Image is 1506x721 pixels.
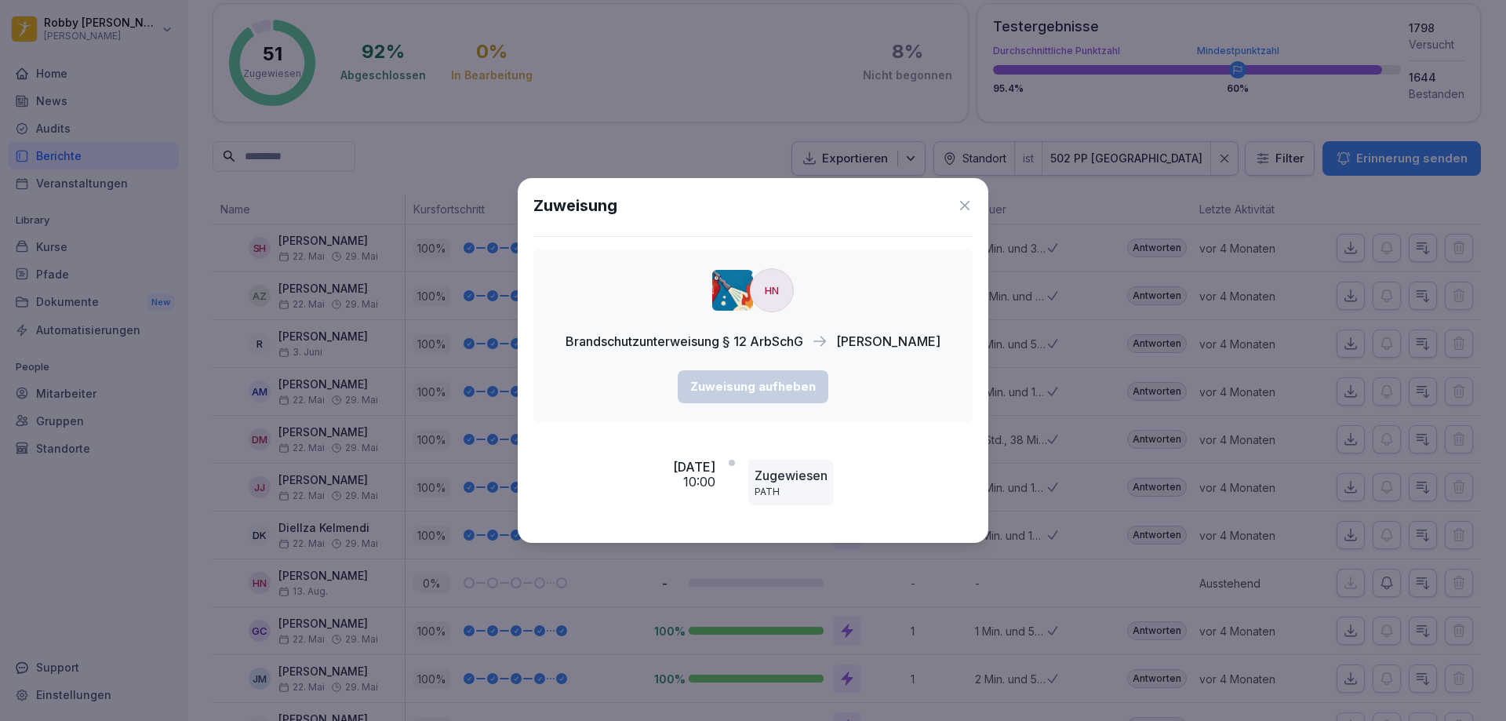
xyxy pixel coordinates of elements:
[533,194,617,217] h1: Zuweisung
[836,332,940,351] p: [PERSON_NAME]
[683,475,715,490] p: 10:00
[690,378,816,395] div: Zuweisung aufheben
[712,270,753,311] img: b0iy7e1gfawqjs4nezxuanzk.png
[750,268,794,312] div: HN
[755,466,828,485] p: Zugewiesen
[566,332,803,351] p: Brandschutzunterweisung § 12 ArbSchG
[673,460,715,475] p: [DATE]
[678,370,828,403] button: Zuweisung aufheben
[755,485,828,499] p: PATH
